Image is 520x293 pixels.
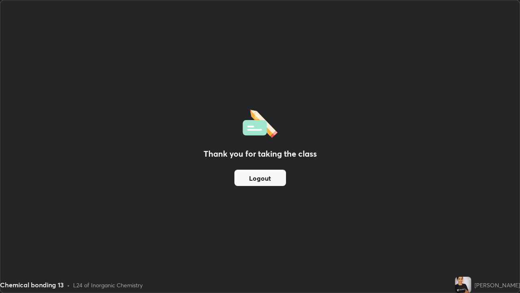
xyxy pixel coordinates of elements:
div: L24 of Inorganic Chemistry [73,281,143,289]
button: Logout [234,170,286,186]
h2: Thank you for taking the class [204,148,317,160]
img: 81cc18a9963840aeb134a1257a9a5eb0.jpg [455,277,471,293]
img: offlineFeedback.1438e8b3.svg [243,107,277,138]
div: [PERSON_NAME] [474,281,520,289]
div: • [67,281,70,289]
